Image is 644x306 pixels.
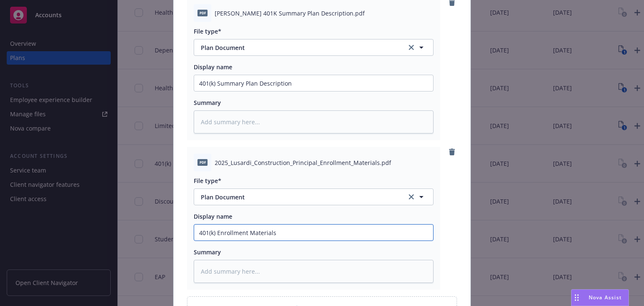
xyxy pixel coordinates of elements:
span: Display name [194,63,232,71]
button: Nova Assist [571,289,629,306]
input: Add display name here... [194,225,433,241]
span: Plan Document [201,43,395,52]
span: Summary [194,248,221,256]
a: remove [447,147,457,157]
span: File type* [194,27,221,35]
span: pdf [197,159,208,165]
span: Plan Document [201,193,395,201]
a: clear selection [406,192,416,202]
button: Plan Documentclear selection [194,188,434,205]
input: Add display name here... [194,75,433,91]
span: [PERSON_NAME] 401K Summary Plan Description.pdf [215,9,365,18]
span: Display name [194,212,232,220]
a: clear selection [406,42,416,52]
span: 2025_Lusardi_Construction_Principal_Enrollment_Materials.pdf [215,158,391,167]
span: pdf [197,10,208,16]
span: Summary [194,99,221,107]
div: Drag to move [571,290,582,306]
span: Nova Assist [589,294,622,301]
button: Plan Documentclear selection [194,39,434,56]
span: File type* [194,177,221,185]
